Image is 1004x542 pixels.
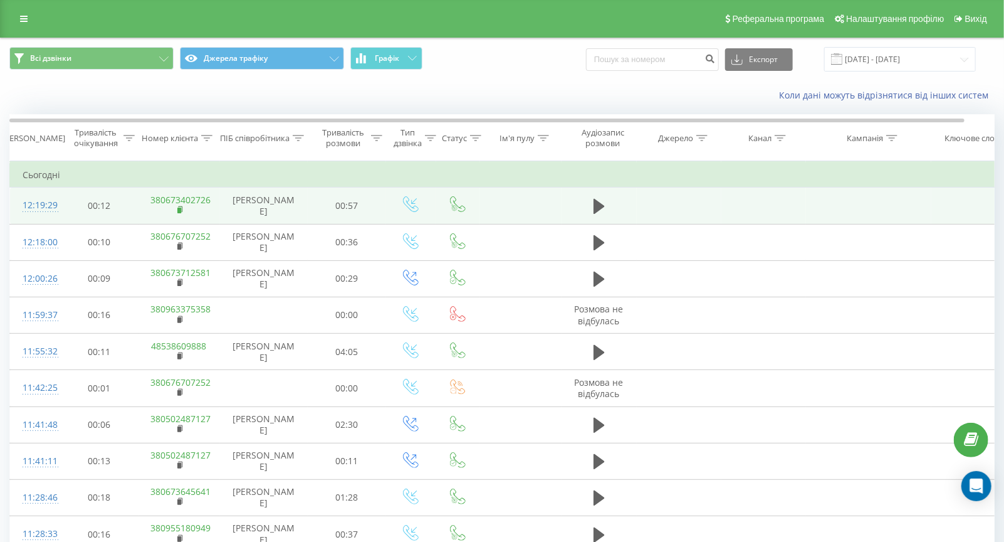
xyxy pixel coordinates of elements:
[308,297,386,333] td: 00:00
[375,54,399,63] span: Графік
[23,267,48,291] div: 12:00:26
[60,370,139,406] td: 00:01
[23,339,48,364] div: 11:55:32
[575,303,624,326] span: Розмова не відбулась
[220,260,308,297] td: [PERSON_NAME]
[308,188,386,224] td: 00:57
[23,449,48,474] div: 11:41:11
[308,479,386,516] td: 01:28
[60,188,139,224] td: 00:12
[220,188,308,224] td: [PERSON_NAME]
[23,413,48,437] div: 11:41:48
[180,47,344,70] button: Джерела трафіку
[151,230,211,242] a: 380676707252
[151,413,211,425] a: 380502487127
[60,479,139,516] td: 00:18
[220,224,308,260] td: [PERSON_NAME]
[748,133,771,144] div: Канал
[151,376,211,388] a: 380676707252
[30,53,71,63] span: Всі дзвінки
[60,443,139,479] td: 00:13
[220,443,308,479] td: [PERSON_NAME]
[23,193,48,218] div: 12:19:29
[151,267,211,279] a: 380673712581
[23,376,48,400] div: 11:42:25
[23,486,48,510] div: 11:28:46
[220,406,308,443] td: [PERSON_NAME]
[142,133,198,144] div: Номер клієнта
[779,89,995,101] a: Коли дані можуть відрізнятися вiд інших систем
[572,127,633,149] div: Аудіозапис розмови
[151,194,211,206] a: 380673402726
[847,133,883,144] div: Кампанія
[394,127,422,149] div: Тип дзвінка
[23,230,48,255] div: 12:18:00
[575,376,624,400] span: Розмова не відбулась
[846,14,944,24] span: Налаштування профілю
[350,47,422,70] button: Графік
[308,370,386,406] td: 00:00
[23,303,48,327] div: 11:59:37
[308,224,386,260] td: 00:36
[499,133,535,144] div: Ім'я пулу
[151,522,211,534] a: 380955180949
[60,334,139,370] td: 00:11
[725,48,793,71] button: Експорт
[60,260,139,297] td: 00:09
[220,334,308,370] td: [PERSON_NAME]
[586,48,719,71] input: Пошук за номером
[965,14,987,24] span: Вихід
[442,133,467,144] div: Статус
[151,449,211,461] a: 380502487127
[151,486,211,497] a: 380673645641
[2,133,65,144] div: [PERSON_NAME]
[658,133,693,144] div: Джерело
[9,47,174,70] button: Всі дзвінки
[308,443,386,479] td: 00:11
[60,224,139,260] td: 00:10
[60,406,139,443] td: 00:06
[308,260,386,297] td: 00:29
[733,14,825,24] span: Реферальна програма
[71,127,120,149] div: Тривалість очікування
[152,340,207,352] a: 48538609888
[961,471,991,501] div: Open Intercom Messenger
[220,479,308,516] td: [PERSON_NAME]
[151,303,211,315] a: 380963375358
[308,406,386,443] td: 02:30
[308,334,386,370] td: 04:05
[318,127,368,149] div: Тривалість розмови
[220,133,290,144] div: ПІБ співробітника
[60,297,139,333] td: 00:16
